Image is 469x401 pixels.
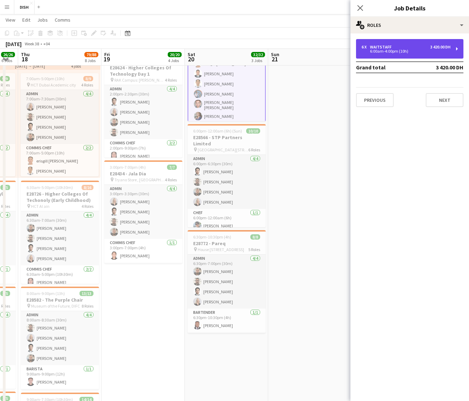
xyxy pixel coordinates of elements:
[187,55,195,63] span: 20
[26,76,65,81] span: 7:00am-5:00pm (10h)
[1,58,15,63] div: 6 Jobs
[356,62,419,73] td: Grand total
[21,297,99,303] h3: E28582 - The Purple Chair
[188,209,266,233] app-card-role: Chef1/16:00pm-12:00am (6h)[PERSON_NAME]
[80,291,93,296] span: 13/13
[356,93,394,107] button: Previous
[14,0,35,14] button: DISH
[110,165,146,170] span: 3:00pm-7:00pm (4h)
[350,17,469,33] div: Roles
[43,41,50,46] div: +04
[82,185,93,190] span: 8/16
[21,90,99,144] app-card-role: Admin4/47:00am-7:30am (30m)[PERSON_NAME][PERSON_NAME][PERSON_NAME][PERSON_NAME]
[188,124,266,227] app-job-card: 6:00pm-12:00am (6h) (Sun)10/10E28566 - STP Partners Limited [GEOGRAPHIC_DATA][STREET_ADDRESS]6 Ro...
[251,58,265,63] div: 3 Jobs
[21,311,99,365] app-card-role: Admin4/48:00am-8:30am (30m)[PERSON_NAME][PERSON_NAME][PERSON_NAME][PERSON_NAME]
[83,76,93,81] span: 8/9
[251,52,265,57] span: 32/32
[168,52,182,57] span: 20/20
[103,55,110,63] span: 19
[270,55,279,63] span: 21
[271,51,279,58] span: Sun
[0,185,10,190] span: 5/5
[188,18,266,121] app-job-card: 6:00am-4:00pm (10h)14/14E28624 - Higher Colleges Of Technology Day 2 RAK Campus: [PERSON_NAME] In...
[426,93,463,107] button: Next
[6,17,15,23] span: View
[104,239,182,263] app-card-role: Commis Chef1/13:00pm-7:00pm (4h)[PERSON_NAME]
[82,204,93,209] span: 4 Roles
[104,65,182,77] h3: E28624 - Higher Colleges Of Technology Day 1
[165,177,177,182] span: 4 Roles
[31,82,76,88] span: HCT Dubai Acedemic city
[85,58,98,63] div: 8 Jobs
[188,46,266,124] app-card-role: Waitstaff6/66:00am-4:00pm (10h)erisgill [PERSON_NAME][PERSON_NAME][PERSON_NAME][PERSON_NAME][PERS...
[21,51,30,58] span: Thu
[35,15,51,24] a: Jobs
[188,155,266,209] app-card-role: Admin4/46:00pm-6:30pm (30m)[PERSON_NAME][PERSON_NAME][PERSON_NAME][PERSON_NAME]
[6,40,22,47] div: [DATE]
[21,181,99,284] app-job-card: 6:30am-5:00pm (10h30m)8/16E28726 - Higher Colleges Of Techonoly (Early Childhood) HCT Al ain4 Rol...
[15,63,67,69] div: [DATE] → [DATE]
[188,255,266,309] app-card-role: Admin4/46:30pm-7:00pm (30m)[PERSON_NAME][PERSON_NAME][PERSON_NAME][PERSON_NAME]
[37,17,48,23] span: Jobs
[20,55,30,63] span: 18
[71,63,81,69] div: 4 jobs
[350,3,469,13] h3: Job Details
[168,58,181,63] div: 4 Jobs
[21,144,99,178] app-card-role: Commis Chef2/27:00am-5:00pm (10h)erisgill [PERSON_NAME][PERSON_NAME]
[81,82,93,88] span: 4 Roles
[104,171,182,177] h3: E28434 - Jala Dia
[188,230,266,333] app-job-card: 6:30pm-10:30pm (4h)8/8E28772 - Pareq House [STREET_ADDRESS]5 RolesAdmin4/46:30pm-7:00pm (30m)[PER...
[419,62,463,73] td: 3 420.00 DH
[104,185,182,239] app-card-role: Admin4/43:00pm-3:30pm (30m)[PERSON_NAME][PERSON_NAME][PERSON_NAME][PERSON_NAME]
[31,303,80,309] span: Museum of the Future, DIFC
[193,128,242,134] span: 6:00pm-12:00am (6h) (Sun)
[82,303,93,309] span: 8 Roles
[20,15,33,24] a: Edit
[114,77,165,83] span: RAK Campus: [PERSON_NAME] International Exhibition & Conference Center
[193,234,231,240] span: 6:30pm-10:30pm (4h)
[104,54,182,158] app-job-card: 2:00pm-9:00pm (7h)11/11E28624 - Higher Colleges Of Technology Day 1 RAK Campus: [PERSON_NAME] Int...
[188,309,266,332] app-card-role: Bartender1/16:30pm-10:30pm (4h)[PERSON_NAME]
[198,147,248,152] span: [GEOGRAPHIC_DATA][STREET_ADDRESS]
[250,234,260,240] span: 8/8
[84,52,98,57] span: 79/88
[246,128,260,134] span: 10/10
[430,45,451,50] div: 3 420.00 DH
[21,211,99,265] app-card-role: Admin4/46:30am-7:00am (30m)[PERSON_NAME][PERSON_NAME][PERSON_NAME][PERSON_NAME]
[165,77,177,83] span: 4 Roles
[104,85,182,139] app-card-role: Admin4/42:00pm-2:30pm (30m)[PERSON_NAME][PERSON_NAME][PERSON_NAME][PERSON_NAME]
[104,139,182,173] app-card-role: Commis Chef2/22:00pm-9:00pm (7h)[PERSON_NAME]
[21,287,99,390] app-job-card: 8:00am-9:00pm (13h)13/13E28582 - The Purple Chair Museum of the Future, DIFC8 RolesAdmin4/48:00am...
[370,45,394,50] div: Waitstaff
[22,17,30,23] span: Edit
[104,160,182,264] app-job-card: 3:00pm-7:00pm (4h)7/7E28434 - Jala Dia Tryano Store , [GEOGRAPHIC_DATA], [GEOGRAPHIC_DATA]4 Roles...
[114,177,165,182] span: Tryano Store , [GEOGRAPHIC_DATA], [GEOGRAPHIC_DATA]
[167,165,177,170] span: 7/7
[362,50,451,53] div: 6:00am-4:00pm (10h)
[27,185,73,190] span: 6:30am-5:00pm (10h30m)
[188,240,266,247] h3: E28772 - Pareq
[104,51,110,58] span: Fri
[21,73,99,176] app-job-card: 7:00am-5:00pm (10h)8/9 HCT Dubai Acedemic city4 RolesAdmin4/47:00am-7:30am (30m)[PERSON_NAME][PER...
[198,247,244,252] span: House [STREET_ADDRESS]
[1,52,15,57] span: 26/26
[52,15,73,24] a: Comms
[55,17,70,23] span: Comms
[188,51,195,58] span: Sat
[31,204,50,209] span: HCT Al ain
[0,291,10,296] span: 5/5
[21,365,99,389] app-card-role: Barista1/19:00am-9:00pm (12h)[PERSON_NAME]
[23,41,40,46] span: Week 38
[3,15,18,24] a: View
[0,396,10,401] span: 5/5
[21,265,99,299] app-card-role: Commis Chef2/26:30am-5:00pm (10h30m)[PERSON_NAME]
